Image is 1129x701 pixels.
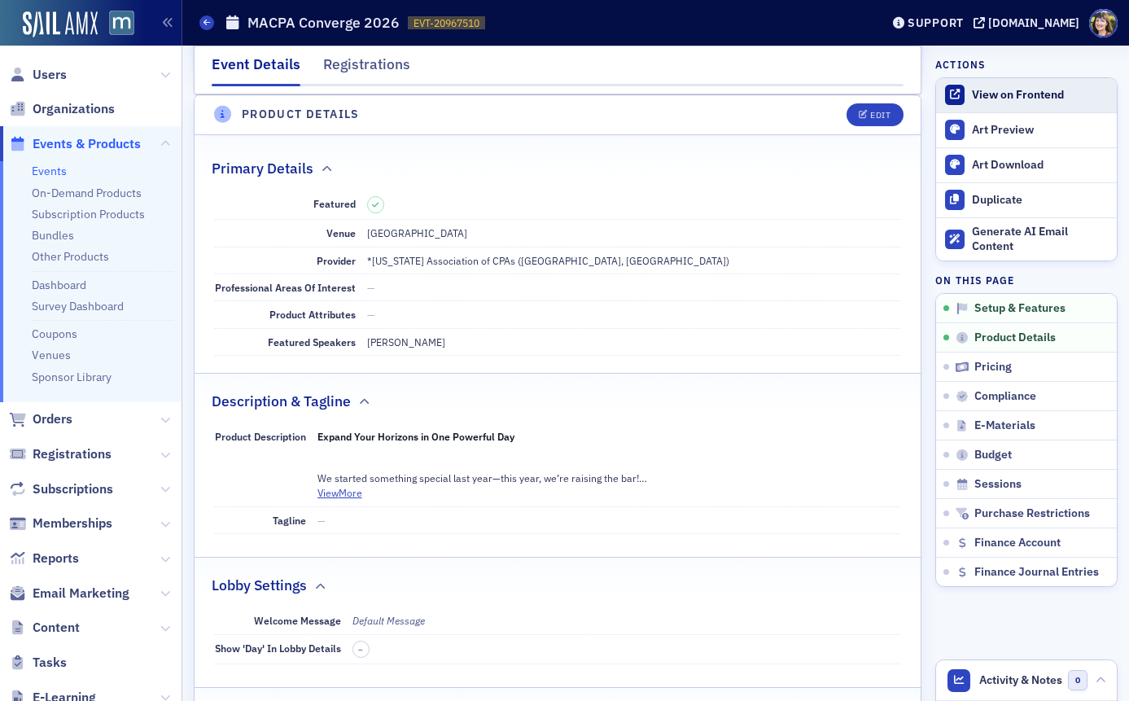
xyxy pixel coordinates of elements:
span: Registrations [33,445,112,463]
span: Purchase Restrictions [974,506,1090,521]
a: Art Download [936,147,1117,182]
span: Sessions [974,477,1022,492]
span: Product Details [974,331,1056,345]
a: View Homepage [98,11,134,38]
span: Profile [1089,9,1118,37]
span: Featured [313,197,356,210]
h1: MACPA Converge 2026 [247,13,400,33]
button: [DOMAIN_NAME] [974,17,1085,28]
span: Finance Journal Entries [974,565,1099,580]
a: Dashboard [32,278,86,292]
span: E-Materials [974,418,1035,433]
span: Setup & Features [974,301,1066,316]
a: Subscription Products [32,207,145,221]
span: Activity & Notes [979,672,1062,689]
div: Default Message [352,613,901,628]
a: Organizations [9,100,115,118]
h2: Description & Tagline [212,391,351,412]
span: Pricing [974,360,1012,375]
a: Sponsor Library [32,370,112,384]
a: Reports [9,550,79,567]
span: Product Attributes [269,308,356,321]
span: – [358,644,363,655]
span: Featured Speakers [268,335,356,348]
a: On-Demand Products [32,186,142,200]
span: Finance Account [974,536,1061,550]
a: Coupons [32,326,77,341]
div: Registrations [323,54,410,84]
span: Venue [326,226,356,239]
span: Tagline [273,514,306,527]
span: Professional Areas Of Interest [215,281,356,294]
span: Subscriptions [33,480,113,498]
span: — [367,308,375,321]
a: View on Frontend [936,78,1117,112]
div: Support [908,15,964,30]
span: 0 [1068,670,1088,690]
a: Survey Dashboard [32,299,124,313]
div: Edit [870,111,891,120]
img: SailAMX [109,11,134,36]
div: Duplicate [972,193,1109,208]
a: Subscriptions [9,480,113,498]
a: Art Preview [936,113,1117,147]
span: Budget [974,448,1012,462]
span: Users [33,66,67,84]
span: *[US_STATE] Association of CPAs ([GEOGRAPHIC_DATA], [GEOGRAPHIC_DATA]) [367,254,729,267]
button: ViewMore [317,485,362,500]
button: Edit [847,103,903,126]
span: Show 'Day' in Lobby Details [215,642,341,655]
span: Content [33,619,80,637]
a: Other Products [32,249,109,264]
span: Provider [317,254,356,267]
button: Duplicate [936,182,1117,217]
span: Events & Products [33,135,141,153]
h2: Primary Details [212,158,313,179]
h4: On this page [935,273,1118,287]
span: Reports [33,550,79,567]
div: Art Preview [972,123,1109,138]
span: EVT-20967510 [414,16,479,30]
h4: Actions [935,57,986,72]
strong: Expand Your Horizons in One Powerful Day [317,430,514,443]
span: Welcome Message [254,614,341,627]
a: Users [9,66,67,84]
div: [DOMAIN_NAME] [988,15,1079,30]
span: — [367,281,375,294]
span: — [317,514,326,527]
span: [GEOGRAPHIC_DATA] [367,226,467,239]
a: Content [9,619,80,637]
div: [PERSON_NAME] [367,335,445,349]
a: Registrations [9,445,112,463]
div: View on Frontend [972,88,1109,103]
p: We started something special last year—this year, we’re raising the bar! [317,456,901,486]
div: Art Download [972,158,1109,173]
span: Compliance [974,389,1036,404]
div: Event Details [212,54,300,86]
a: Events [32,164,67,178]
h2: Lobby Settings [212,575,307,596]
span: Tasks [33,654,67,672]
button: Generate AI Email Content [936,217,1117,261]
a: Bundles [32,228,74,243]
span: Memberships [33,515,112,532]
h4: Product Details [242,106,360,123]
a: Events & Products [9,135,141,153]
a: Venues [32,348,71,362]
span: Email Marketing [33,585,129,602]
div: Generate AI Email Content [972,225,1109,253]
span: Product Description [215,430,306,443]
a: Orders [9,410,72,428]
a: Email Marketing [9,585,129,602]
a: Memberships [9,515,112,532]
span: Orders [33,410,72,428]
span: Organizations [33,100,115,118]
img: SailAMX [23,11,98,37]
a: Tasks [9,654,67,672]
